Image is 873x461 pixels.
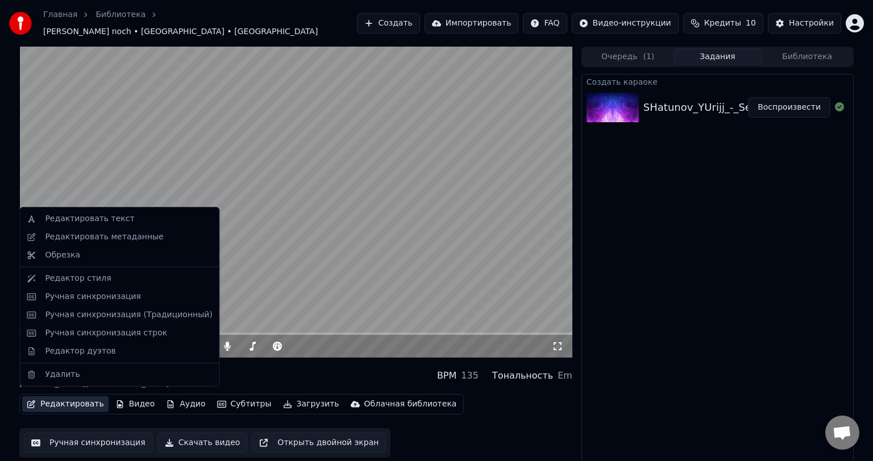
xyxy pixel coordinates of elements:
button: Скачать видео [157,433,248,453]
div: Редактор стиля [45,273,111,284]
button: Импортировать [425,13,519,34]
button: Открыть двойной экран [252,433,386,453]
div: Тональность [492,369,553,383]
div: Em [558,369,572,383]
div: Редактировать метаданные [45,231,163,243]
button: Настройки [768,13,841,34]
button: FAQ [523,13,567,34]
div: Обрезка [45,250,80,261]
span: ( 1 ) [643,51,654,63]
button: Загрузить [278,396,344,412]
div: Настройки [789,18,834,29]
span: [PERSON_NAME] noch • [GEOGRAPHIC_DATA] • [GEOGRAPHIC_DATA] [43,26,318,38]
button: Видео-инструкции [572,13,679,34]
div: Создать караоке [582,74,853,88]
a: Библиотека [95,9,145,20]
button: Кредиты10 [683,13,763,34]
img: youka [9,12,32,35]
div: Открытый чат [825,416,859,450]
button: Задания [673,48,763,65]
button: Библиотека [762,48,852,65]
button: Создать [357,13,419,34]
div: Редактировать текст [45,213,134,225]
div: Редактор дуэтов [45,346,115,357]
span: Кредиты [704,18,741,29]
nav: breadcrumb [43,9,357,38]
div: Ручная синхронизация [45,291,141,302]
button: Ручная синхронизация [24,433,153,453]
div: Облачная библиотека [364,398,457,410]
button: Аудио [161,396,210,412]
button: Очередь [583,48,673,65]
div: BPM [437,369,456,383]
div: 135 [461,369,479,383]
span: 10 [746,18,756,29]
div: Ручная синхронизация (Традиционный) [45,309,212,321]
a: Главная [43,9,77,20]
button: Субтитры [213,396,276,412]
button: Видео [111,396,160,412]
div: Ручная синхронизация строк [45,327,167,339]
div: Удалить [45,369,80,380]
button: Редактировать [22,396,109,412]
button: Воспроизвести [748,97,830,118]
div: SHatunov_YUrijj_-_Sedaya_noch_1239462 [643,99,857,115]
